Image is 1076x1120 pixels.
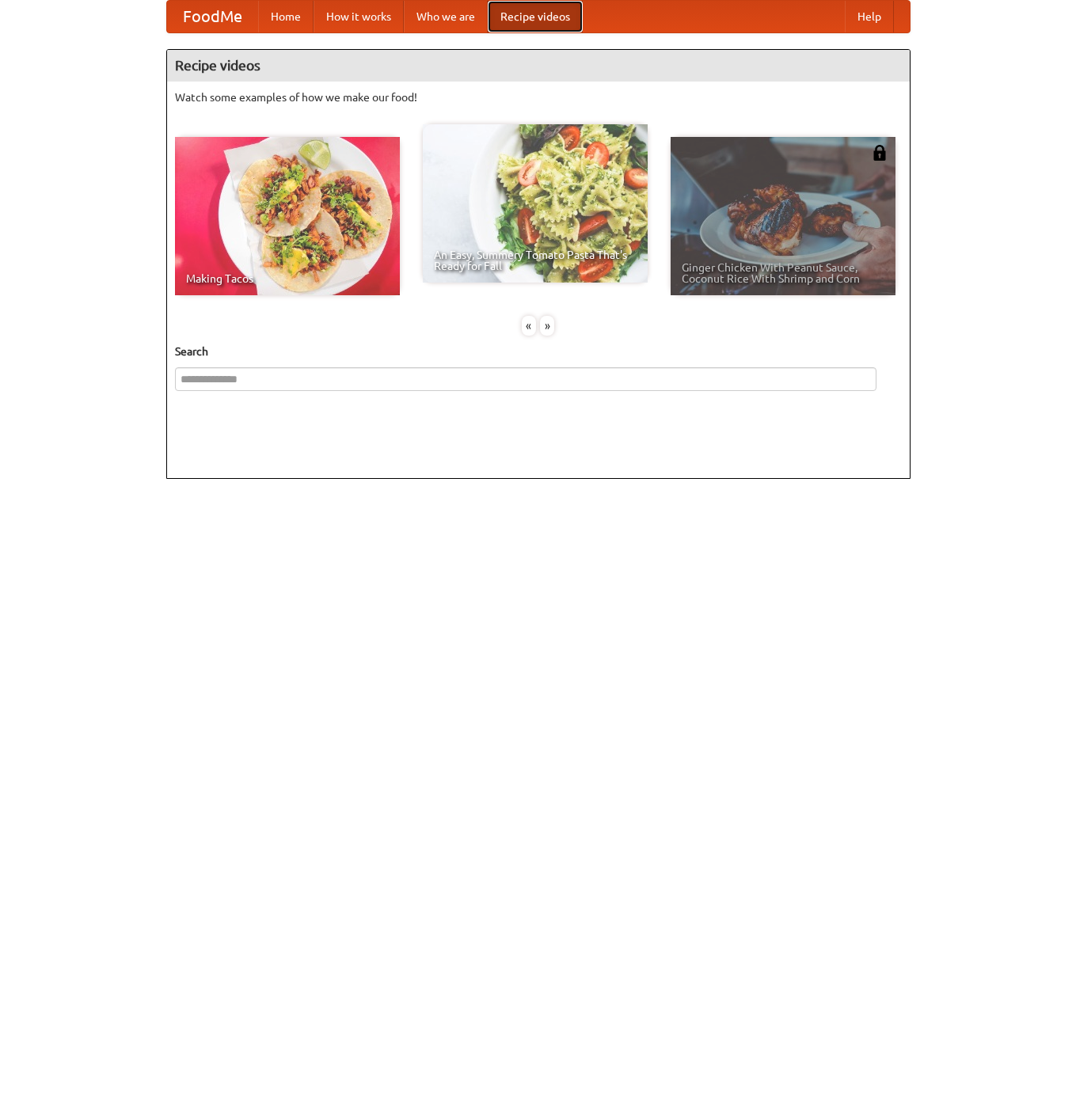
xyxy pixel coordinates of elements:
span: Making Tacos [186,273,389,284]
div: « [522,316,536,336]
a: Recipe videos [488,1,583,32]
a: How it works [314,1,404,32]
span: An Easy, Summery Tomato Pasta That's Ready for Fall [434,249,637,271]
h4: Recipe videos [167,50,910,82]
h5: Search [175,344,902,359]
p: Watch some examples of how we make our food! [175,89,902,105]
a: Help [845,1,894,32]
a: Home [258,1,314,32]
a: Who we are [404,1,488,32]
img: 483408.png [872,145,888,161]
a: Making Tacos [175,137,400,295]
a: FoodMe [167,1,258,32]
div: » [540,316,554,336]
a: An Easy, Summery Tomato Pasta That's Ready for Fall [423,124,648,283]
